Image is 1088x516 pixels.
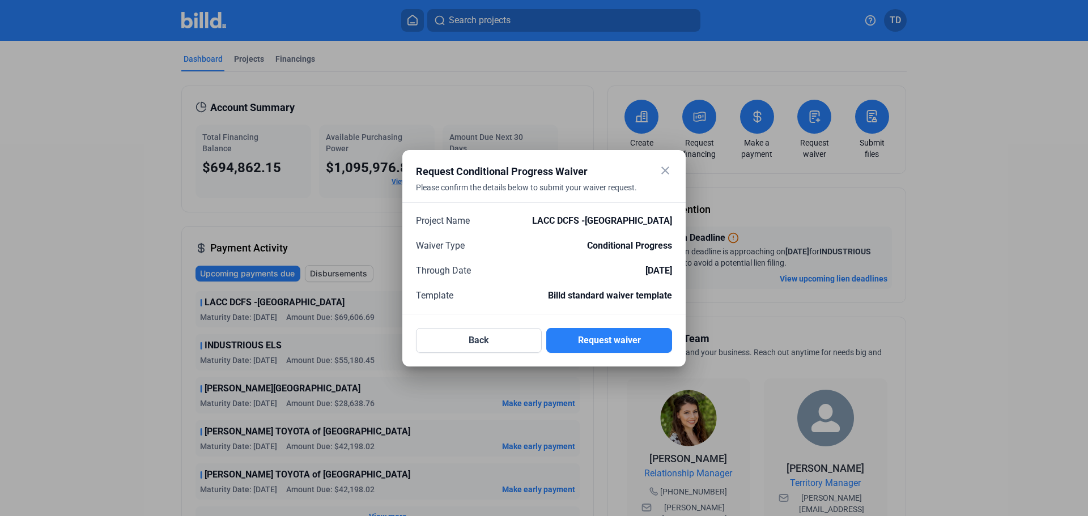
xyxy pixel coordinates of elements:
div: Request Conditional Progress Waiver [416,164,644,180]
button: Request waiver [546,328,672,353]
span: Waiver Type [416,239,465,253]
span: Billd standard waiver template [548,289,672,302]
span: Template [416,289,453,302]
span: Through Date [416,264,471,278]
button: Back [416,328,542,353]
span: Conditional Progress [587,239,672,253]
span: [DATE] [645,264,672,278]
span: Project Name [416,214,470,228]
div: Please confirm the details below to submit your waiver request. [416,182,644,207]
span: LACC DCFS -[GEOGRAPHIC_DATA] [532,214,672,228]
mat-icon: close [658,164,672,177]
